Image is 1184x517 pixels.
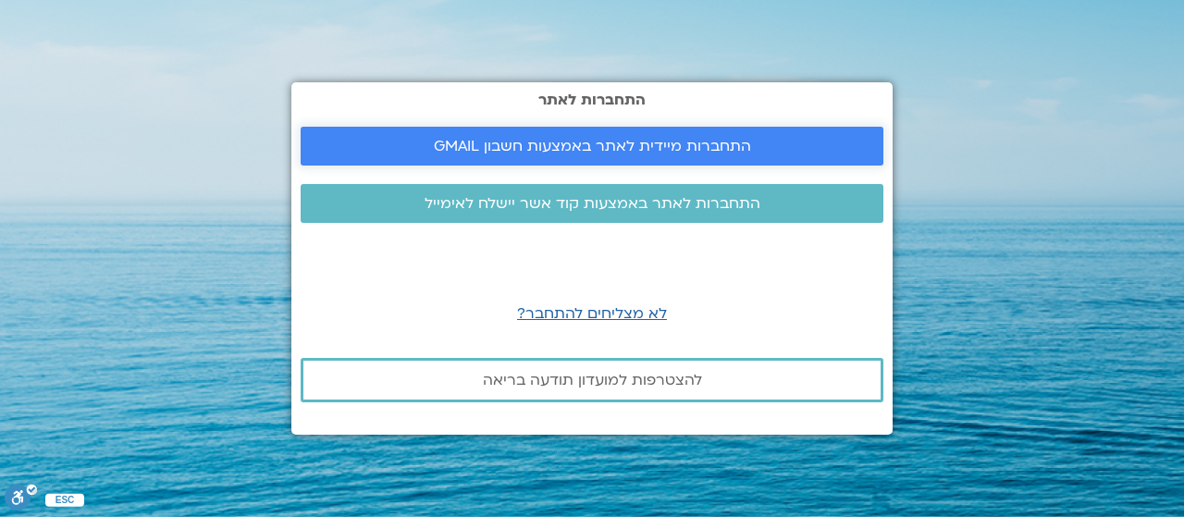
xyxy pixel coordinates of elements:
[301,358,883,402] a: להצטרפות למועדון תודעה בריאה
[301,92,883,108] h2: התחברות לאתר
[517,303,667,324] a: לא מצליחים להתחבר?
[425,195,760,212] span: התחברות לאתר באמצעות קוד אשר יישלח לאימייל
[301,127,883,166] a: התחברות מיידית לאתר באמצעות חשבון GMAIL
[483,372,702,388] span: להצטרפות למועדון תודעה בריאה
[434,138,751,154] span: התחברות מיידית לאתר באמצעות חשבון GMAIL
[301,184,883,223] a: התחברות לאתר באמצעות קוד אשר יישלח לאימייל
